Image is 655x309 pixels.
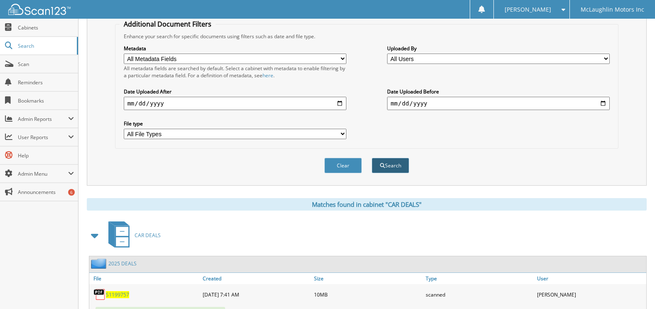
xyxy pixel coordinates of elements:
span: Help [18,152,74,159]
div: All metadata fields are searched by default. Select a cabinet with metadata to enable filtering b... [124,65,346,79]
label: File type [124,120,346,127]
button: Search [372,158,409,173]
a: Created [201,273,312,284]
label: Date Uploaded Before [387,88,609,95]
span: McLaughlin Motors Inc [581,7,644,12]
span: Search [18,42,73,49]
span: [PERSON_NAME] [505,7,551,12]
span: Admin Reports [18,115,68,123]
img: folder2.png [91,258,108,269]
input: end [387,97,609,110]
iframe: Chat Widget [613,269,655,309]
a: CAR DEALS [103,219,161,252]
span: CAR DEALS [135,232,161,239]
div: Matches found in cabinet "CAR DEALS" [87,198,647,211]
div: [DATE] 7:41 AM [201,286,312,303]
div: 10MB [312,286,423,303]
span: Admin Menu [18,170,68,177]
img: scan123-logo-white.svg [8,4,71,15]
a: S1199757 [106,291,129,298]
a: File [89,273,201,284]
div: scanned [424,286,535,303]
div: [PERSON_NAME] [535,286,646,303]
a: User [535,273,646,284]
a: here [262,72,273,79]
label: Uploaded By [387,45,609,52]
span: Scan [18,61,74,68]
a: 2025 DEALS [108,260,137,267]
label: Date Uploaded After [124,88,346,95]
label: Metadata [124,45,346,52]
span: Reminders [18,79,74,86]
div: Enhance your search for specific documents using filters such as date and file type. [120,33,613,40]
input: start [124,97,346,110]
span: User Reports [18,134,68,141]
a: Type [424,273,535,284]
button: Clear [324,158,362,173]
a: Size [312,273,423,284]
span: Announcements [18,189,74,196]
div: 6 [68,189,75,196]
span: Cabinets [18,24,74,31]
img: PDF.png [93,288,106,301]
span: Bookmarks [18,97,74,104]
legend: Additional Document Filters [120,20,216,29]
